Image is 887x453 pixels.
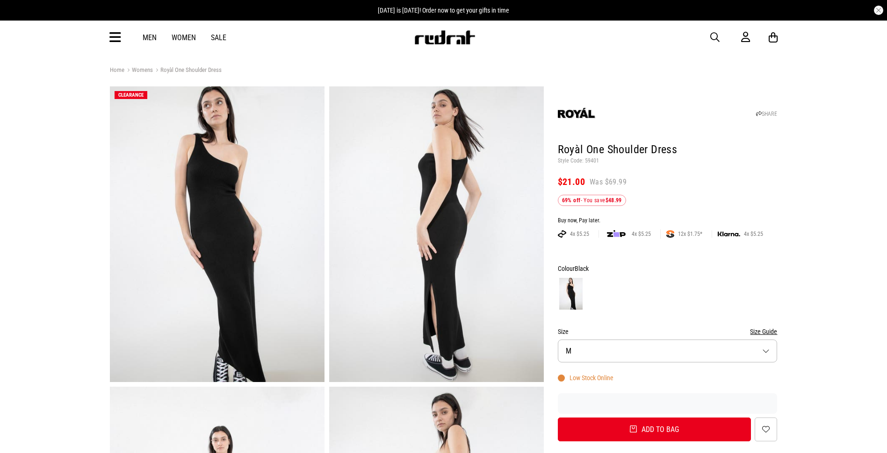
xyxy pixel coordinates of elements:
[558,374,613,382] div: Low Stock Online
[378,7,509,14] span: [DATE] is [DATE]! Order now to get your gifts in time
[559,278,583,310] img: Black
[414,30,476,44] img: Redrat logo
[558,142,778,157] h1: Royàl One Shoulder Dress
[666,230,674,238] img: SPLITPAY
[558,195,626,206] div: - You save
[718,232,740,237] img: KLARNA
[607,229,626,239] img: zip
[558,418,751,441] button: Add to bag
[143,33,157,42] a: Men
[590,177,627,187] span: Was $69.99
[110,66,124,73] a: Home
[211,33,226,42] a: Sale
[153,66,222,75] a: Royàl One Shoulder Dress
[558,230,566,238] img: AFTERPAY
[628,230,655,238] span: 4x $5.25
[558,263,778,274] div: Colour
[558,176,585,187] span: $21.00
[172,33,196,42] a: Women
[118,92,144,98] span: CLEARANCE
[558,217,778,225] div: Buy now, Pay later.
[606,197,622,204] b: $48.99
[558,399,778,408] iframe: Customer reviews powered by Trustpilot
[566,230,593,238] span: 4x $5.25
[674,230,706,238] span: 12x $1.75*
[124,66,153,75] a: Womens
[575,265,589,272] span: Black
[558,340,778,362] button: M
[558,326,778,337] div: Size
[329,86,544,382] img: Royàl One Shoulder Dress in Black
[558,94,595,132] img: Royàl
[562,197,581,204] b: 69% off
[558,157,778,165] p: Style Code: 59401
[110,86,325,382] img: Royàl One Shoulder Dress in Black
[750,326,777,337] button: Size Guide
[756,111,777,117] a: SHARE
[740,230,767,238] span: 4x $5.25
[566,347,571,355] span: M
